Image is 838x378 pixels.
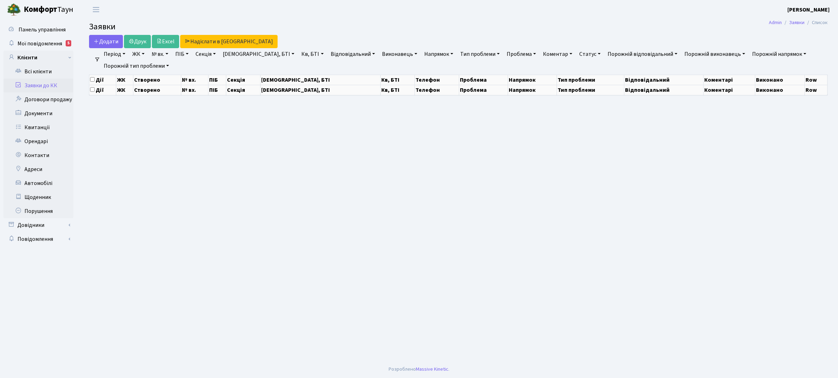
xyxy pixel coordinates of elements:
[101,48,128,60] a: Період
[133,75,181,85] th: Створено
[749,48,809,60] a: Порожній напрямок
[3,148,73,162] a: Контакти
[193,48,219,60] a: Секція
[3,65,73,79] a: Всі клієнти
[457,48,502,60] a: Тип проблеми
[379,48,420,60] a: Виконавець
[758,15,838,30] nav: breadcrumb
[149,48,171,60] a: № вх.
[19,26,66,34] span: Панель управління
[7,3,21,17] img: logo.png
[605,48,680,60] a: Порожній відповідальний
[124,35,151,48] a: Друк
[17,40,62,47] span: Мої повідомлення
[172,48,191,60] a: ПІБ
[3,120,73,134] a: Квитанції
[116,75,133,85] th: ЖК
[3,162,73,176] a: Адреси
[3,37,73,51] a: Мої повідомлення5
[704,75,755,85] th: Коментарі
[540,48,575,60] a: Коментар
[260,75,381,85] th: [DEMOGRAPHIC_DATA], БТІ
[414,75,459,85] th: Телефон
[508,75,557,85] th: Напрямок
[416,365,448,373] a: Massive Kinetic
[226,75,260,85] th: Секція
[208,85,226,95] th: ПІБ
[381,75,414,85] th: Кв, БТІ
[789,19,804,26] a: Заявки
[389,365,449,373] div: Розроблено .
[133,85,181,95] th: Створено
[299,48,326,60] a: Кв, БТІ
[328,48,378,60] a: Відповідальний
[116,85,133,95] th: ЖК
[459,75,508,85] th: Проблема
[805,75,828,85] th: Row
[704,85,755,95] th: Коментарі
[181,75,208,85] th: № вх.
[66,40,71,46] div: 5
[508,85,557,95] th: Напрямок
[3,23,73,37] a: Панель управління
[381,85,414,95] th: Кв, БТІ
[3,232,73,246] a: Повідомлення
[87,4,105,15] button: Переключити навігацію
[805,85,828,95] th: Row
[3,79,73,92] a: Заявки до КК
[94,38,118,45] span: Додати
[576,48,603,60] a: Статус
[220,48,297,60] a: [DEMOGRAPHIC_DATA], БТІ
[3,51,73,65] a: Клієнти
[755,85,805,95] th: Виконано
[3,92,73,106] a: Договори продажу
[414,85,459,95] th: Телефон
[89,21,116,33] span: Заявки
[260,85,381,95] th: [DEMOGRAPHIC_DATA], БТІ
[557,75,624,85] th: Тип проблеми
[624,85,704,95] th: Відповідальний
[24,4,57,15] b: Комфорт
[769,19,782,26] a: Admin
[3,176,73,190] a: Автомобілі
[24,4,73,16] span: Таун
[421,48,456,60] a: Напрямок
[755,75,805,85] th: Виконано
[504,48,539,60] a: Проблема
[3,106,73,120] a: Документи
[459,85,508,95] th: Проблема
[3,218,73,232] a: Довідники
[3,134,73,148] a: Орендарі
[557,85,624,95] th: Тип проблеми
[181,85,208,95] th: № вх.
[89,35,123,48] a: Додати
[180,35,278,48] a: Надіслати в [GEOGRAPHIC_DATA]
[624,75,704,85] th: Відповідальний
[3,190,73,204] a: Щоденник
[226,85,260,95] th: Секція
[787,6,830,14] a: [PERSON_NAME]
[130,48,147,60] a: ЖК
[152,35,179,48] a: Excel
[208,75,226,85] th: ПІБ
[3,204,73,218] a: Порушення
[89,85,116,95] th: Дії
[804,19,828,27] li: Список
[682,48,748,60] a: Порожній виконавець
[101,60,172,72] a: Порожній тип проблеми
[89,75,116,85] th: Дії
